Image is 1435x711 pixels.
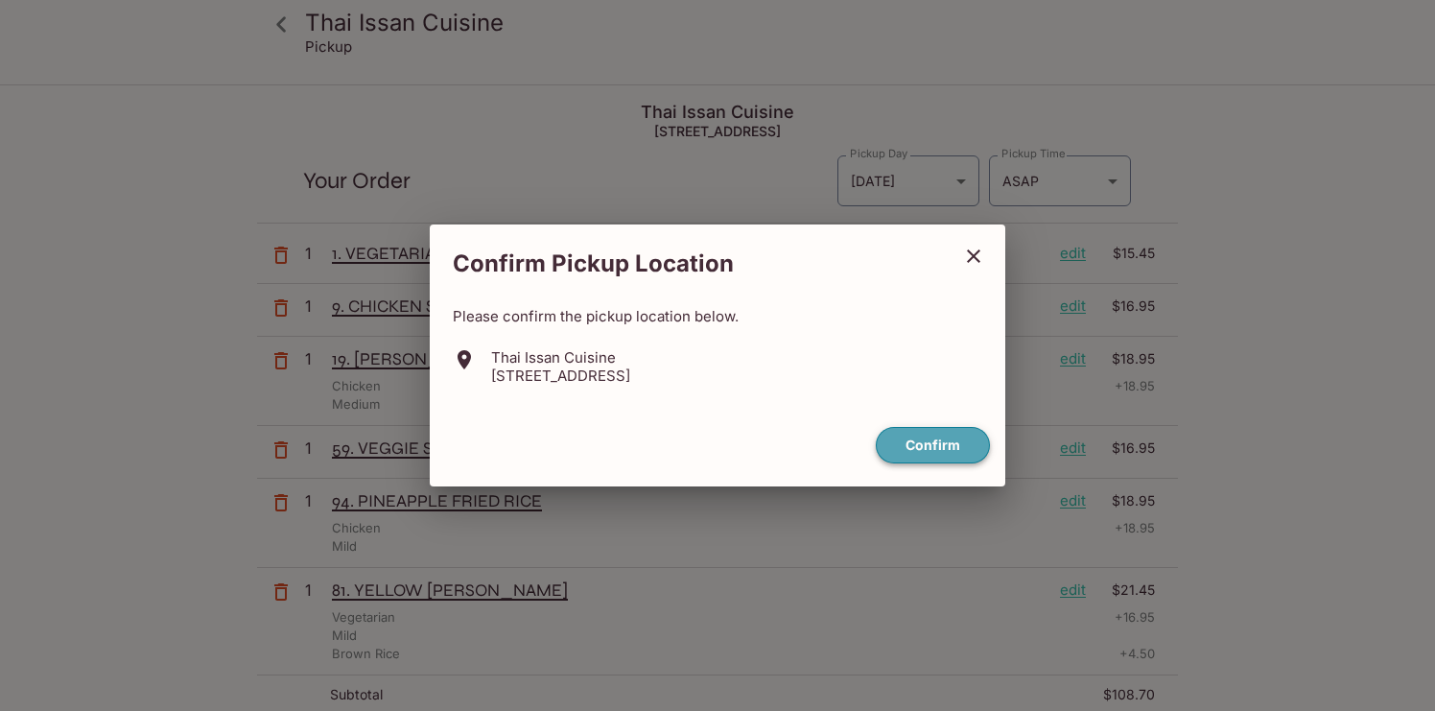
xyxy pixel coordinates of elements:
[950,232,998,280] button: close
[491,367,630,385] p: [STREET_ADDRESS]
[430,240,950,288] h2: Confirm Pickup Location
[876,427,990,464] button: confirm
[453,307,982,325] p: Please confirm the pickup location below.
[491,348,630,367] p: Thai Issan Cuisine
